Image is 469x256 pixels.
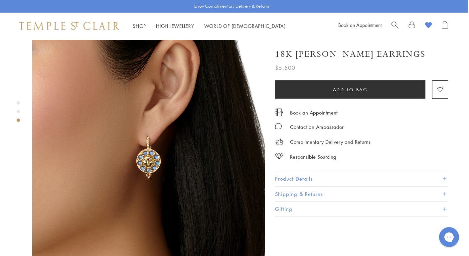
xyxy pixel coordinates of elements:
[17,100,20,127] div: Product gallery navigation
[338,22,382,28] a: Book an Appointment
[275,123,282,129] img: MessageIcon-01_2.svg
[275,138,283,146] img: icon_delivery.svg
[436,225,462,249] iframe: Gorgias live chat messenger
[275,48,425,60] h1: 18K [PERSON_NAME] Earrings
[290,109,338,116] a: Book an Appointment
[442,21,448,31] a: Open Shopping Bag
[333,86,368,93] span: Add to bag
[275,80,425,99] button: Add to bag
[133,23,146,29] a: ShopShop
[290,123,344,131] div: Contact an Ambassador
[290,138,371,146] p: Complimentary Delivery and Returns
[275,202,448,216] button: Gifting
[133,22,286,30] nav: Main navigation
[204,23,286,29] a: World of [DEMOGRAPHIC_DATA]World of [DEMOGRAPHIC_DATA]
[290,153,336,161] div: Responsible Sourcing
[391,21,398,31] a: Search
[194,3,270,10] p: Enjoy Complimentary Delivery & Returns
[275,63,295,72] span: $5,500
[275,171,448,186] button: Product Details
[275,109,283,116] img: icon_appointment.svg
[275,153,283,159] img: icon_sourcing.svg
[275,187,448,202] button: Shipping & Returns
[425,21,432,31] a: View Wishlist
[19,22,119,30] img: Temple St. Clair
[156,23,194,29] a: High JewelleryHigh Jewellery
